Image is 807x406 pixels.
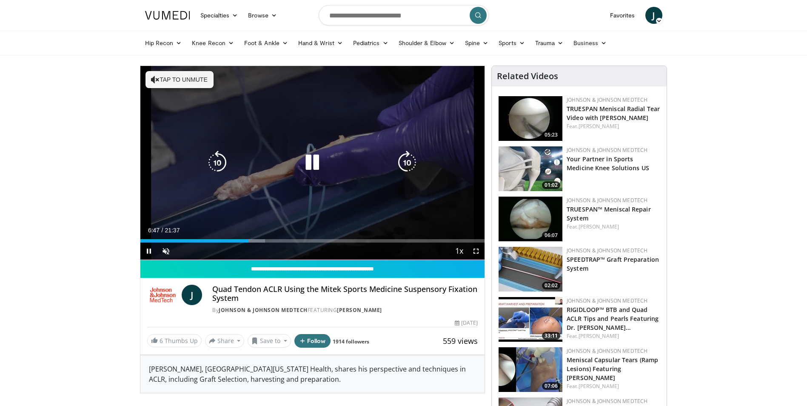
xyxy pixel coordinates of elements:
span: 02:02 [542,282,560,289]
div: [PERSON_NAME], [GEOGRAPHIC_DATA][US_STATE] Health, shares his perspective and techniques in ACLR,... [140,355,485,393]
a: TRUESPAN Meniscal Radial Tear Video with [PERSON_NAME] [567,105,660,122]
div: Feat. [567,383,660,390]
button: Share [205,334,245,348]
a: [PERSON_NAME] [579,383,619,390]
span: 33:11 [542,332,560,340]
a: SPEEDTRAP™ Graft Preparation System [567,255,659,272]
img: a46a2fe1-2704-4a9e-acc3-1c278068f6c4.150x105_q85_crop-smart_upscale.jpg [499,247,562,292]
a: J [645,7,662,24]
a: Johnson & Johnson MedTech [567,397,647,405]
a: Favorites [605,7,640,24]
a: Trauma [530,34,569,51]
a: Your Partner in Sports Medicine Knee Solutions US [567,155,649,172]
a: Shoulder & Elbow [394,34,460,51]
a: 05:23 [499,96,562,141]
button: Save to [248,334,291,348]
img: Johnson & Johnson MedTech [147,285,179,305]
span: 01:02 [542,181,560,189]
span: 05:23 [542,131,560,139]
a: 06:07 [499,197,562,241]
button: Tap to unmute [145,71,214,88]
a: Hand & Wrist [293,34,348,51]
a: [PERSON_NAME] [579,123,619,130]
a: 07:06 [499,347,562,392]
h4: Related Videos [497,71,558,81]
div: Progress Bar [140,239,485,243]
a: RIGIDLOOP™ BTB and Quad ACLR Tips and Pearls Featuring Dr. [PERSON_NAME]… [567,306,659,332]
a: [PERSON_NAME] [337,306,382,314]
a: Pediatrics [348,34,394,51]
img: 0543fda4-7acd-4b5c-b055-3730b7e439d4.150x105_q85_crop-smart_upscale.jpg [499,146,562,191]
span: 07:06 [542,382,560,390]
a: TRUESPAN™ Meniscal Repair System [567,205,651,222]
button: Pause [140,243,157,260]
img: VuMedi Logo [145,11,190,20]
span: 6 [160,337,163,345]
a: [PERSON_NAME] [579,332,619,340]
img: e42d750b-549a-4175-9691-fdba1d7a6a0f.150x105_q85_crop-smart_upscale.jpg [499,197,562,241]
a: Johnson & Johnson MedTech [567,146,647,154]
a: 01:02 [499,146,562,191]
a: Sports [493,34,530,51]
div: Feat. [567,123,660,130]
span: 06:07 [542,232,560,239]
button: Fullscreen [468,243,485,260]
div: Feat. [567,223,660,231]
a: Business [568,34,612,51]
a: Knee Recon [187,34,239,51]
img: 4bc3a03c-f47c-4100-84fa-650097507746.150x105_q85_crop-smart_upscale.jpg [499,297,562,342]
a: Johnson & Johnson MedTech [567,347,647,355]
img: a9cbc79c-1ae4-425c-82e8-d1f73baa128b.150x105_q85_crop-smart_upscale.jpg [499,96,562,141]
video-js: Video Player [140,66,485,260]
a: Johnson & Johnson MedTech [567,96,647,103]
a: Specialties [195,7,243,24]
a: 6 Thumbs Up [147,334,202,347]
span: 6:47 [148,227,160,234]
a: J [182,285,202,305]
span: 559 views [443,336,478,346]
div: By FEATURING [212,306,478,314]
a: Hip Recon [140,34,187,51]
a: 1914 followers [333,338,369,345]
h4: Quad Tendon ACLR Using the Mitek Sports Medicine Suspensory Fixation System [212,285,478,303]
a: 02:02 [499,247,562,292]
div: Feat. [567,332,660,340]
span: 21:37 [165,227,180,234]
a: Spine [460,34,493,51]
a: [PERSON_NAME] [579,223,619,230]
a: Johnson & Johnson MedTech [567,247,647,254]
a: Johnson & Johnson MedTech [567,297,647,304]
a: Foot & Ankle [239,34,293,51]
a: Johnson & Johnson MedTech [567,197,647,204]
div: [DATE] [455,319,478,327]
button: Playback Rate [451,243,468,260]
a: 33:11 [499,297,562,342]
button: Follow [294,334,331,348]
input: Search topics, interventions [319,5,489,26]
span: / [162,227,163,234]
a: Meniscal Capsular Tears (Ramp Lesions) Featuring [PERSON_NAME] [567,356,658,382]
a: Browse [243,7,282,24]
img: 0c02c3d5-dde0-442f-bbc0-cf861f5c30d7.150x105_q85_crop-smart_upscale.jpg [499,347,562,392]
button: Unmute [157,243,174,260]
a: Johnson & Johnson MedTech [219,306,308,314]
